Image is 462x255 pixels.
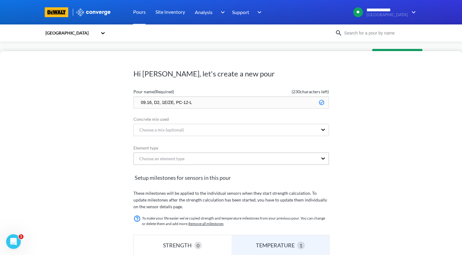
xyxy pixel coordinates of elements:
p: These milestones will be applied to the individual sensors when they start strength calculation. ... [133,190,329,210]
a: branding logo [45,7,76,17]
div: Choose a mix (optional) [134,127,184,133]
span: 0 [197,242,199,249]
p: To make your life easier we’ve copied strength and temperature milestones from your previous pour... [142,216,329,227]
iframe: Intercom live chat [6,234,21,249]
img: icon-search.svg [335,29,342,37]
div: Choose an element type [134,155,184,162]
div: [GEOGRAPHIC_DATA] [45,30,97,36]
span: Support [232,8,249,16]
span: Setup milestones for sensors in this pour [133,173,329,182]
input: Type the pour name here [133,96,329,109]
span: ( 230 characters left) [231,88,329,95]
h1: Hi [PERSON_NAME], let's create a new pour [133,69,329,79]
img: branding logo [45,7,68,17]
input: Search for a pour by name [342,30,416,36]
span: 1 [19,234,24,239]
span: Analysis [195,8,213,16]
img: downArrow.svg [217,9,227,16]
span: 1 [300,242,302,249]
div: TEMPERATURE [256,241,297,249]
a: Remove all milestones [188,221,224,226]
img: logo_ewhite.svg [76,8,111,16]
img: downArrow.svg [408,9,417,16]
label: Element type [133,145,329,151]
span: [GEOGRAPHIC_DATA] [366,13,408,17]
label: Pour name (Required) [133,88,231,95]
div: STRENGTH [163,241,194,249]
label: Concrete mix used [133,116,329,123]
img: downArrow.svg [253,9,263,16]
